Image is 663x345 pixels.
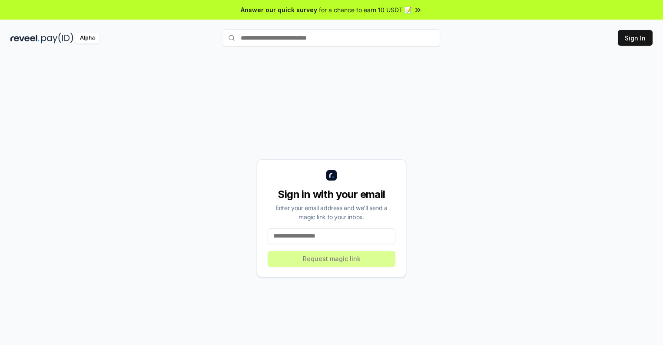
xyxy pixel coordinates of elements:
[241,5,317,14] span: Answer our quick survey
[268,188,395,201] div: Sign in with your email
[41,33,73,44] img: pay_id
[10,33,40,44] img: reveel_dark
[326,170,337,181] img: logo_small
[75,33,99,44] div: Alpha
[618,30,653,46] button: Sign In
[268,203,395,221] div: Enter your email address and we’ll send a magic link to your inbox.
[319,5,412,14] span: for a chance to earn 10 USDT 📝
